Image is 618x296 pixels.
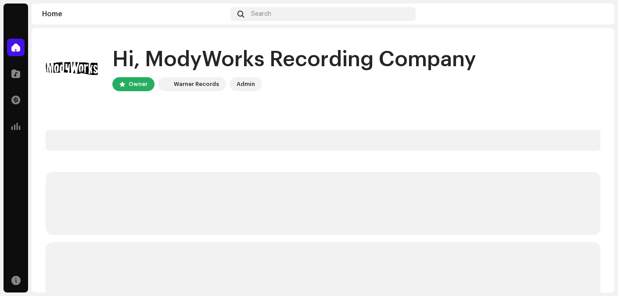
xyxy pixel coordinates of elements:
[112,46,476,74] div: Hi, ModyWorks Recording Company
[46,42,98,95] img: ae092520-180b-4f7c-b02d-a8b0c132bb58
[42,11,227,18] div: Home
[590,7,604,21] img: ae092520-180b-4f7c-b02d-a8b0c132bb58
[237,79,255,89] div: Admin
[129,79,147,89] div: Owner
[174,79,219,89] div: Warner Records
[160,79,170,89] img: acab2465-393a-471f-9647-fa4d43662784
[251,11,271,18] span: Search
